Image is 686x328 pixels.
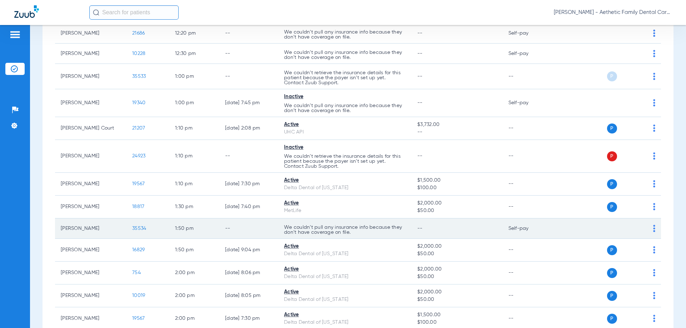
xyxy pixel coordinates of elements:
div: Inactive [284,144,406,151]
span: 19567 [132,316,145,321]
img: Zuub Logo [14,5,39,18]
p: We couldn’t retrieve the insurance details for this patient because the payer isn’t set up yet. C... [284,70,406,85]
td: 1:10 PM [169,173,219,196]
span: $50.00 [417,207,497,215]
div: Delta Dental of [US_STATE] [284,273,406,281]
div: Delta Dental of [US_STATE] [284,184,406,192]
img: group-dot-blue.svg [653,225,655,232]
span: 21207 [132,126,145,131]
td: 12:30 PM [169,44,219,64]
td: -- [219,140,278,173]
span: $1,500.00 [417,311,497,319]
td: -- [219,23,278,44]
div: Inactive [284,93,406,101]
div: Active [284,177,406,184]
img: group-dot-blue.svg [653,180,655,187]
span: $2,000.00 [417,243,497,250]
span: 754 [132,270,141,275]
img: group-dot-blue.svg [653,152,655,160]
p: We couldn’t pull any insurance info because they don’t have coverage on file. [284,30,406,40]
img: group-dot-blue.svg [653,125,655,132]
td: -- [219,44,278,64]
td: -- [503,173,551,196]
img: group-dot-blue.svg [653,292,655,299]
span: 10228 [132,51,145,56]
p: We couldn’t pull any insurance info because they don’t have coverage on file. [284,50,406,60]
span: P [607,268,617,278]
img: group-dot-blue.svg [653,50,655,57]
td: -- [219,218,278,239]
td: [DATE] 8:06 PM [219,262,278,284]
td: [PERSON_NAME] Court [55,117,126,140]
td: [PERSON_NAME] [55,140,126,173]
span: $3,732.00 [417,121,497,128]
span: 35534 [132,226,146,231]
div: Delta Dental of [US_STATE] [284,319,406,326]
span: -- [417,100,423,105]
img: group-dot-blue.svg [653,99,655,106]
td: -- [503,196,551,218]
span: 21686 [132,31,145,36]
td: 2:00 PM [169,262,219,284]
span: -- [417,153,423,158]
div: Active [284,243,406,250]
span: P [607,314,617,324]
span: P [607,202,617,212]
td: [PERSON_NAME] [55,196,126,218]
div: Active [284,311,406,319]
span: P [607,71,617,81]
img: group-dot-blue.svg [653,203,655,210]
span: $1,500.00 [417,177,497,184]
img: Search Icon [93,9,99,16]
span: P [607,245,617,255]
img: hamburger-icon [9,30,21,39]
td: -- [503,140,551,173]
span: -- [417,226,423,231]
td: [PERSON_NAME] [55,89,126,117]
img: group-dot-blue.svg [653,269,655,276]
td: 1:50 PM [169,239,219,262]
td: Self-pay [503,23,551,44]
td: -- [503,239,551,262]
p: We couldn’t pull any insurance info because they don’t have coverage on file. [284,225,406,235]
img: group-dot-blue.svg [653,30,655,37]
td: [DATE] 9:04 PM [219,239,278,262]
td: [PERSON_NAME] [55,23,126,44]
div: Active [284,121,406,128]
span: P [607,151,617,161]
td: [PERSON_NAME] [55,218,126,239]
span: $50.00 [417,250,497,258]
td: [PERSON_NAME] [55,44,126,64]
td: [DATE] 8:05 PM [219,284,278,307]
div: Active [284,288,406,296]
td: [DATE] 7:40 PM [219,196,278,218]
div: UHC API [284,128,406,136]
td: 1:10 PM [169,140,219,173]
span: 35533 [132,74,146,79]
td: 12:20 PM [169,23,219,44]
span: P [607,291,617,301]
span: 19340 [132,100,145,105]
td: -- [503,117,551,140]
td: Self-pay [503,218,551,239]
span: $2,000.00 [417,200,497,207]
span: $2,000.00 [417,288,497,296]
span: -- [417,74,423,79]
td: 1:30 PM [169,196,219,218]
div: Delta Dental of [US_STATE] [284,250,406,258]
td: [DATE] 7:45 PM [219,89,278,117]
td: 1:10 PM [169,117,219,140]
img: group-dot-blue.svg [653,246,655,253]
p: We couldn’t retrieve the insurance details for this patient because the payer isn’t set up yet. C... [284,154,406,169]
td: [DATE] 7:30 PM [219,173,278,196]
span: $50.00 [417,273,497,281]
span: 16829 [132,247,145,252]
td: [PERSON_NAME] [55,239,126,262]
iframe: Chat Widget [650,294,686,328]
td: -- [503,262,551,284]
div: Active [284,266,406,273]
td: [PERSON_NAME] [55,262,126,284]
span: 18817 [132,204,144,209]
div: Active [284,200,406,207]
